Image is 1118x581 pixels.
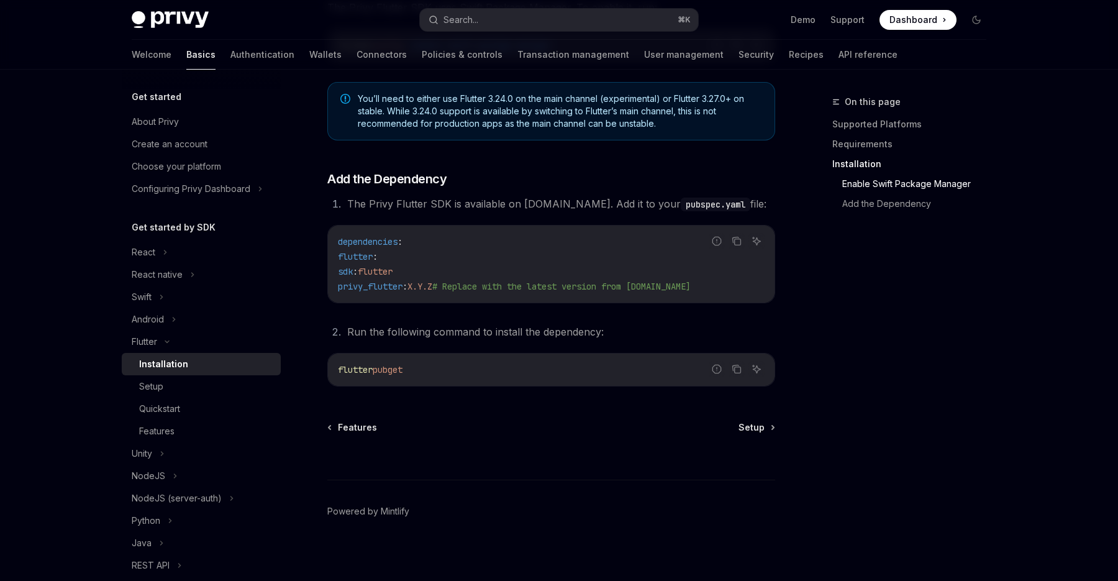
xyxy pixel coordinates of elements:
svg: Note [340,94,350,104]
a: Supported Platforms [832,114,996,134]
img: dark logo [132,11,209,29]
a: Powered by Mintlify [327,505,409,518]
div: Features [139,424,175,439]
button: NodeJS (server-auth) [122,487,281,510]
button: Configuring Privy Dashboard [122,178,281,200]
a: Basics [186,40,216,70]
span: : [402,281,407,292]
a: Choose your platform [122,155,281,178]
a: Create an account [122,133,281,155]
div: Quickstart [139,401,180,416]
button: Python [122,510,281,532]
div: React native [132,267,183,282]
a: Recipes [789,40,824,70]
a: Connectors [357,40,407,70]
div: React [132,245,155,260]
a: Setup [122,375,281,398]
span: get [388,364,402,375]
span: : [398,236,402,247]
li: Run the following command to install the dependency: [343,323,775,341]
span: sdk [338,266,353,277]
a: Enable Swift Package Manager [832,174,996,194]
a: Security [739,40,774,70]
a: Authentication [230,40,294,70]
span: Features [338,421,377,434]
span: : [353,266,358,277]
a: Policies & controls [422,40,502,70]
a: Support [830,14,865,26]
button: Swift [122,286,281,308]
span: Dashboard [889,14,937,26]
span: privy_flutter [338,281,402,292]
div: Android [132,312,164,327]
a: Welcome [132,40,171,70]
div: Flutter [132,334,157,349]
span: pub [373,364,388,375]
div: Configuring Privy Dashboard [132,181,250,196]
div: Choose your platform [132,159,221,174]
button: Report incorrect code [709,361,725,377]
a: API reference [838,40,898,70]
button: Ask AI [748,233,765,249]
span: dependencies [338,236,398,247]
span: flutter [338,364,373,375]
a: Features [122,420,281,442]
a: Dashboard [879,10,957,30]
div: Search... [443,12,478,27]
span: ⌘ K [678,15,691,25]
span: : [373,251,378,262]
span: X.Y.Z [407,281,432,292]
div: Setup [139,379,163,394]
button: Report incorrect code [709,233,725,249]
button: Copy the contents from the code block [729,361,745,377]
div: REST API [132,558,170,573]
div: Swift [132,290,152,304]
button: Toggle dark mode [966,10,986,30]
a: Setup [739,421,774,434]
a: Features [329,421,377,434]
button: Search...⌘K [420,9,698,31]
span: You’ll need to either use Flutter 3.24.0 on the main channel (experimental) or Flutter 3.27.0+ on... [358,93,762,130]
code: pubspec.yaml [681,198,750,211]
div: NodeJS (server-auth) [132,491,222,506]
a: Quickstart [122,398,281,420]
div: NodeJS [132,469,165,483]
li: The Privy Flutter SDK is available on [DOMAIN_NAME]. Add it to your file: [343,195,775,213]
div: Java [132,536,152,551]
button: Unity [122,442,281,465]
a: Demo [791,14,816,26]
a: Wallets [309,40,342,70]
button: Flutter [122,331,281,353]
a: Transaction management [517,40,629,70]
a: Installation [122,353,281,375]
a: Installation [832,154,996,174]
div: About Privy [132,114,179,129]
div: Installation [139,357,188,372]
button: Copy the contents from the code block [729,233,745,249]
span: flutter [358,266,393,277]
a: User management [644,40,724,70]
span: Setup [739,421,765,434]
button: REST API [122,554,281,577]
button: React native [122,263,281,286]
span: Add the Dependency [327,170,447,188]
button: Ask AI [748,361,765,377]
h5: Get started [132,89,181,104]
div: Python [132,513,160,528]
h5: Get started by SDK [132,220,216,235]
button: React [122,241,281,263]
span: On this page [845,94,901,109]
a: Requirements [832,134,996,154]
div: Unity [132,446,152,461]
div: Create an account [132,137,207,152]
span: # Replace with the latest version from [DOMAIN_NAME] [432,281,691,292]
a: About Privy [122,111,281,133]
button: Android [122,308,281,331]
button: Java [122,532,281,554]
span: flutter [338,251,373,262]
button: NodeJS [122,465,281,487]
a: Add the Dependency [832,194,996,214]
